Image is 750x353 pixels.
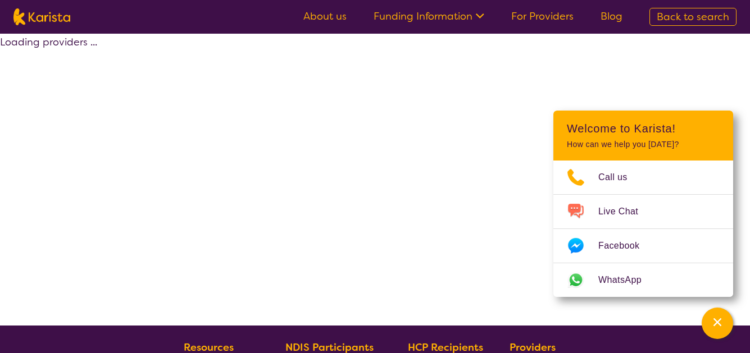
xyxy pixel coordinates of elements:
[657,10,729,24] span: Back to search
[649,8,737,26] a: Back to search
[553,263,733,297] a: Web link opens in a new tab.
[13,8,70,25] img: Karista logo
[511,10,574,23] a: For Providers
[553,111,733,297] div: Channel Menu
[553,161,733,297] ul: Choose channel
[567,122,720,135] h2: Welcome to Karista!
[567,140,720,149] p: How can we help you [DATE]?
[303,10,347,23] a: About us
[598,203,652,220] span: Live Chat
[598,272,655,288] span: WhatsApp
[598,237,653,254] span: Facebook
[702,308,733,339] button: Channel Menu
[601,10,622,23] a: Blog
[374,10,484,23] a: Funding Information
[598,169,641,186] span: Call us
